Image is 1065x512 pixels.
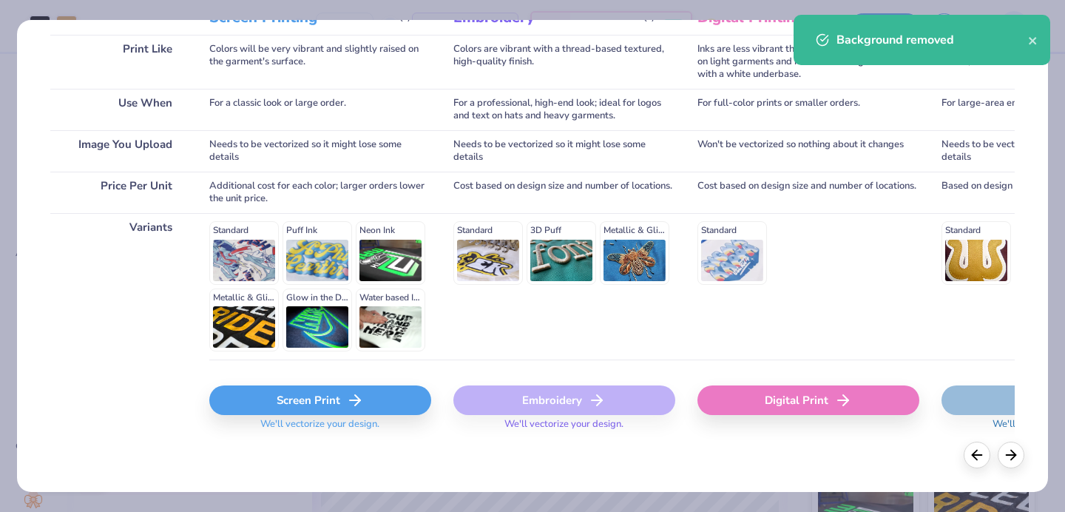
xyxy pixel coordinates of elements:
[209,385,431,415] div: Screen Print
[453,89,675,130] div: For a professional, high-end look; ideal for logos and text on hats and heavy garments.
[498,418,629,439] span: We'll vectorize your design.
[453,130,675,172] div: Needs to be vectorized so it might lose some details
[697,130,919,172] div: Won't be vectorized so nothing about it changes
[50,89,187,130] div: Use When
[453,35,675,89] div: Colors are vibrant with a thread-based textured, high-quality finish.
[697,172,919,213] div: Cost based on design size and number of locations.
[209,172,431,213] div: Additional cost for each color; larger orders lower the unit price.
[50,130,187,172] div: Image You Upload
[254,418,385,439] span: We'll vectorize your design.
[453,385,675,415] div: Embroidery
[50,172,187,213] div: Price Per Unit
[1028,31,1038,49] button: close
[50,213,187,360] div: Variants
[209,130,431,172] div: Needs to be vectorized so it might lose some details
[697,89,919,130] div: For full-color prints or smaller orders.
[836,31,1028,49] div: Background removed
[209,35,431,89] div: Colors will be very vibrant and slightly raised on the garment's surface.
[697,385,919,415] div: Digital Print
[453,172,675,213] div: Cost based on design size and number of locations.
[50,35,187,89] div: Print Like
[209,89,431,130] div: For a classic look or large order.
[697,35,919,89] div: Inks are less vibrant than screen printing; smooth on light garments and raised on dark garments ...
